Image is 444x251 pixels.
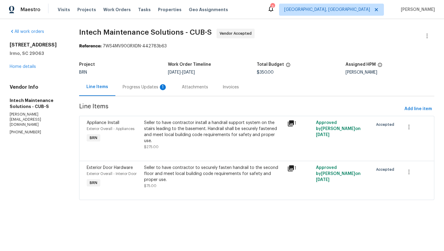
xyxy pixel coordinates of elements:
[10,65,36,69] a: Home details
[58,7,70,13] span: Visits
[144,120,284,144] div: Seller to have contractor install a handrail support system on the stairs leading to the basement...
[10,112,65,127] p: [PERSON_NAME][EMAIL_ADDRESS][DOMAIN_NAME]
[79,44,101,48] b: Reference:
[79,62,95,67] h5: Project
[316,133,330,137] span: [DATE]
[378,62,382,70] span: The hpm assigned to this work order.
[398,7,435,13] span: [PERSON_NAME]
[87,180,100,186] span: BRN
[138,8,151,12] span: Tasks
[404,105,432,113] span: Add line item
[316,166,361,182] span: Approved by [PERSON_NAME] on
[189,7,228,13] span: Geo Assignments
[144,145,159,149] span: $275.00
[79,29,212,36] span: Intech Maintenance Solutions - CUB-S
[86,84,108,90] div: Line Items
[168,70,195,75] span: -
[182,84,208,90] div: Attachments
[79,43,434,49] div: 7WS4MV90GRXDN-442783b63
[10,30,44,34] a: All work orders
[79,70,87,75] span: BRN
[160,84,166,90] div: 1
[87,172,137,176] span: Exterior Overall - Interior Door
[123,84,167,90] div: Progress Updates
[21,7,40,13] span: Maestro
[10,50,65,56] h5: Irmo, SC 29063
[10,42,65,48] h2: [STREET_ADDRESS]
[79,103,402,115] span: Line Items
[223,84,239,90] div: Invoices
[287,165,312,172] div: 1
[270,4,275,10] div: 3
[220,30,254,37] span: Vendor Accepted
[346,70,434,75] div: [PERSON_NAME]
[182,70,195,75] span: [DATE]
[316,121,361,137] span: Approved by [PERSON_NAME] on
[10,97,65,110] h5: Intech Maintenance Solutions - CUB-S
[103,7,131,13] span: Work Orders
[87,166,133,170] span: Exterior Door Hardware
[77,7,96,13] span: Projects
[284,7,370,13] span: [GEOGRAPHIC_DATA], [GEOGRAPHIC_DATA]
[257,70,274,75] span: $350.00
[87,127,134,131] span: Exterior Overall - Appliances
[144,184,156,188] span: $75.00
[168,62,211,67] h5: Work Order Timeline
[10,130,65,135] p: [PHONE_NUMBER]
[10,84,65,90] h4: Vendor Info
[402,103,434,115] button: Add line item
[168,70,181,75] span: [DATE]
[286,62,291,70] span: The total cost of line items that have been proposed by Opendoor. This sum includes line items th...
[346,62,376,67] h5: Assigned HPM
[287,120,312,127] div: 1
[376,167,397,173] span: Accepted
[158,7,182,13] span: Properties
[87,135,100,141] span: BRN
[316,178,330,182] span: [DATE]
[257,62,284,67] h5: Total Budget
[376,122,397,128] span: Accepted
[144,165,284,183] div: Seller to have contractor to securely fasten handrail to the second floor and meet local building...
[87,121,119,125] span: Appliance Install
